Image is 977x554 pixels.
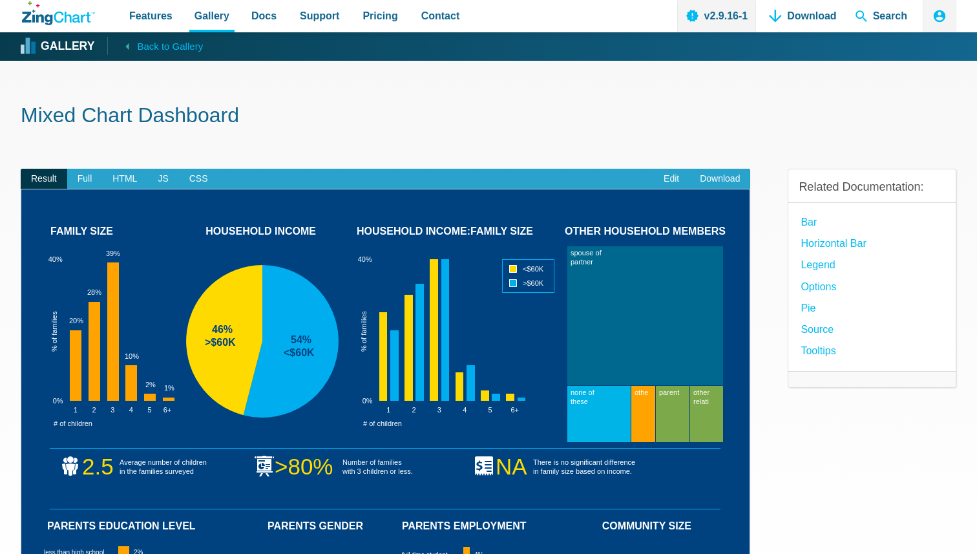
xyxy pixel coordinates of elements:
h1: Mixed Chart Dashboard [21,102,956,131]
span: Full [67,169,103,189]
span: HTML [102,169,147,189]
span: CSS [179,169,218,189]
span: Docs [251,7,277,25]
a: options [801,278,836,295]
span: Pricing [362,7,397,25]
span: Support [300,7,339,25]
a: Pie [801,299,815,317]
a: Download [689,169,750,189]
a: Legend [801,256,835,273]
a: Back to Gallery [107,37,203,55]
a: source [801,321,834,338]
span: Gallery [194,7,229,25]
span: Features [129,7,173,25]
a: Edit [653,169,689,189]
a: ZingChart Logo. Click to return to the homepage [22,1,95,25]
a: Bar [801,213,817,231]
a: Tooltips [801,342,835,359]
span: JS [147,169,178,189]
a: Gallery [22,37,94,56]
span: Back to Gallery [137,38,203,55]
span: Contact [421,7,460,25]
span: Result [21,169,67,189]
a: Horizontal Bar [801,235,866,252]
strong: Gallery [41,41,94,52]
h3: Related Documentation: [799,180,945,195]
